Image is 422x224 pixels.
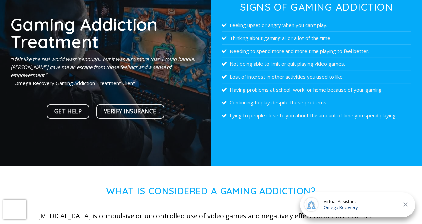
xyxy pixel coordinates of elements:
a: Verify Insurance [96,104,164,119]
p: – Omega Recovery Gaming Addiction Treatment Client [11,55,200,87]
h3: Signs of Gaming Addiction [222,2,411,12]
a: Get Help [47,104,89,119]
li: Feeling upset or angry when you can’t play. [222,19,411,32]
span: Get Help [54,107,82,116]
li: Continuing to play despite these problems. [222,96,411,109]
h1: What is Considered a Gaming Addiction? [38,186,384,197]
li: Having problems at school, work, or home because of your gaming [222,83,411,96]
span: Verify Insurance [104,107,157,116]
li: Thinking about gaming all or a lot of the time [222,32,411,45]
li: Lying to people close to you about the amount of time you spend playing. [222,109,411,122]
em: “I felt like the real world wasn’t enough…but it was also more than I could handle. [PERSON_NAME]... [11,56,195,78]
li: Needing to spend more and more time playing to feel better. [222,45,411,57]
li: Lost of interest in other activities you used to like. [222,70,411,83]
h1: Gaming Addiction Treatment [11,16,200,50]
li: Not being able to limit or quit playing video games. [222,57,411,70]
